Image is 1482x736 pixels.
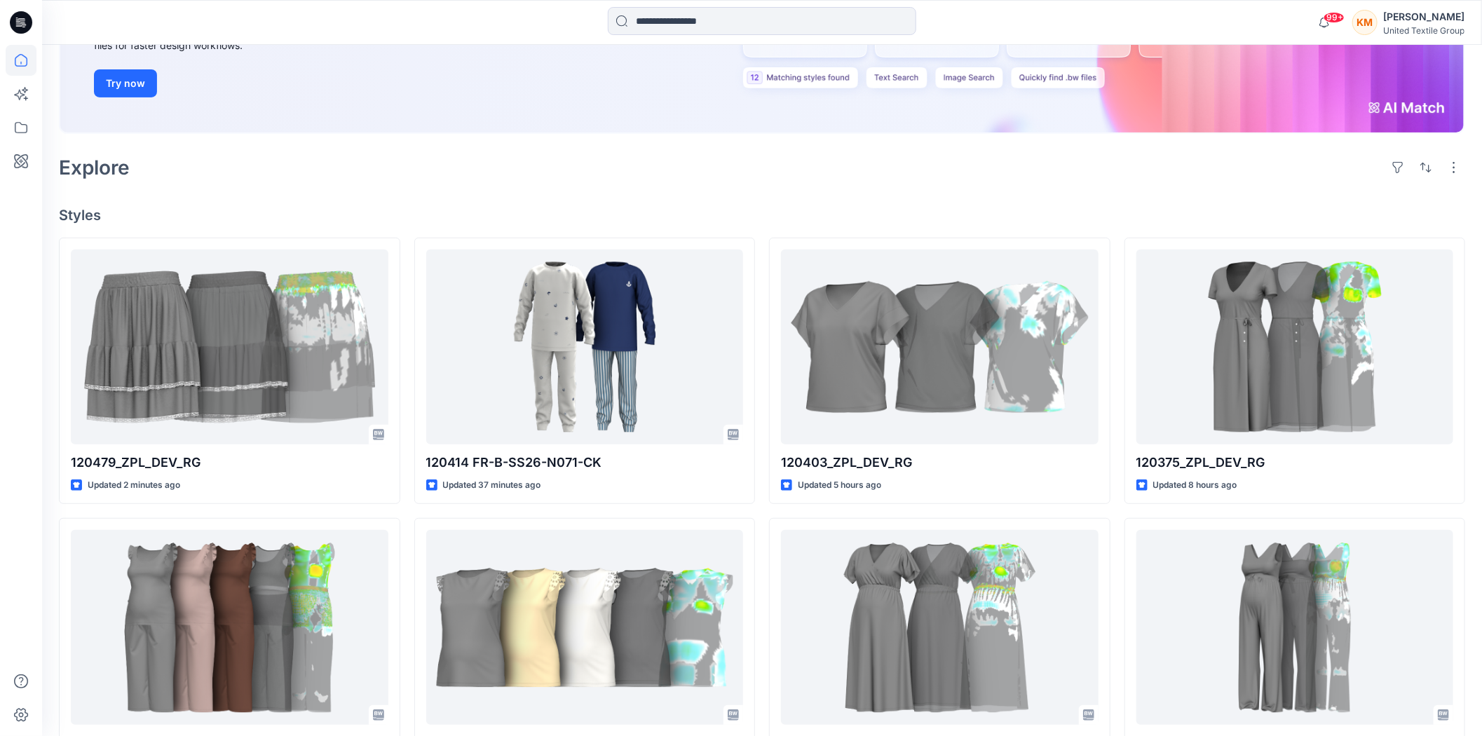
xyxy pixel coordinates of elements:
a: 120414 FR-B-SS26-N071-CK [426,250,744,444]
a: 120462_ZPL_DEV_AT [1136,530,1454,725]
div: [PERSON_NAME] [1383,8,1464,25]
a: 120466_ZPL_DEV_AT [781,530,1099,725]
p: 120479_ZPL_DEV_RG [71,453,388,472]
a: 120375_ZPL_DEV_RG [1136,250,1454,444]
a: 120403_ZPL_DEV_RG [781,250,1099,444]
p: 120414 FR-B-SS26-N071-CK [426,453,744,472]
a: 120449_ZPL_DEV_AT [426,530,744,725]
div: KM [1352,10,1378,35]
a: 120459_ZPL_DEV_AT [71,530,388,725]
p: Updated 8 hours ago [1153,478,1237,493]
div: United Textile Group [1383,25,1464,36]
p: 120375_ZPL_DEV_RG [1136,453,1454,472]
h4: Styles [59,207,1465,224]
span: 99+ [1324,12,1345,23]
p: Updated 5 hours ago [798,478,881,493]
p: 120403_ZPL_DEV_RG [781,453,1099,472]
a: 120479_ZPL_DEV_RG [71,250,388,444]
h2: Explore [59,156,130,179]
p: Updated 37 minutes ago [443,478,541,493]
button: Try now [94,69,157,97]
p: Updated 2 minutes ago [88,478,180,493]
